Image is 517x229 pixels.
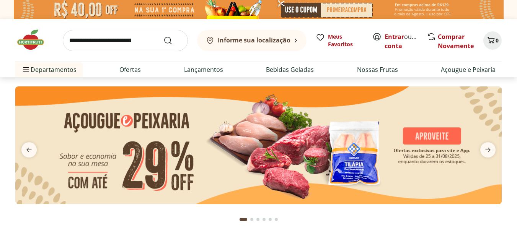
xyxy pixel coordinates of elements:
[266,65,314,74] a: Bebidas Geladas
[267,210,273,229] button: Go to page 5 from fs-carousel
[385,32,404,41] a: Entrar
[474,142,502,158] button: next
[273,210,279,229] button: Go to page 6 from fs-carousel
[249,210,255,229] button: Go to page 2 from fs-carousel
[483,31,502,50] button: Carrinho
[15,28,54,51] img: Hortifruti
[385,32,419,50] span: ou
[15,86,502,204] img: açougue
[261,210,267,229] button: Go to page 4 from fs-carousel
[328,33,363,48] span: Meus Favoritos
[163,36,182,45] button: Submit Search
[119,65,141,74] a: Ofertas
[441,65,496,74] a: Açougue e Peixaria
[385,32,427,50] a: Criar conta
[255,210,261,229] button: Go to page 3 from fs-carousel
[184,65,223,74] a: Lançamentos
[15,142,43,158] button: previous
[218,36,290,44] b: Informe sua localização
[21,60,31,79] button: Menu
[21,60,77,79] span: Departamentos
[316,33,363,48] a: Meus Favoritos
[238,210,249,229] button: Current page from fs-carousel
[438,32,474,50] a: Comprar Novamente
[357,65,398,74] a: Nossas Frutas
[496,37,499,44] span: 0
[63,30,188,51] input: search
[197,30,307,51] button: Informe sua localização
